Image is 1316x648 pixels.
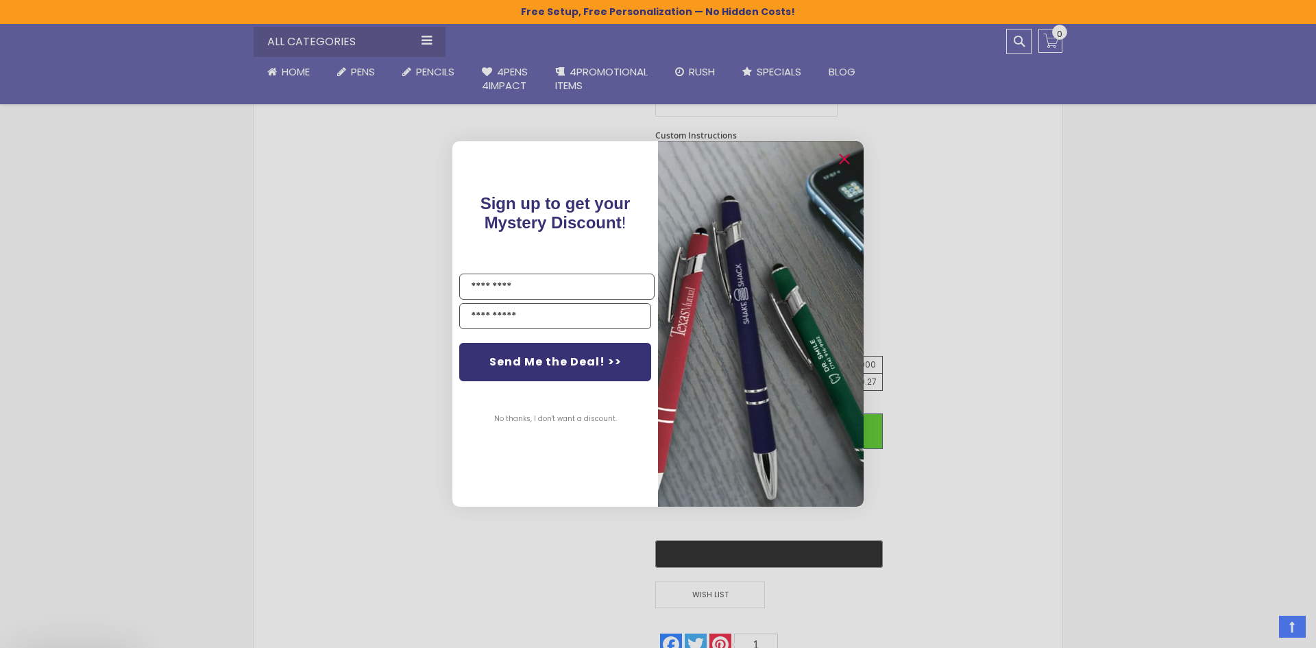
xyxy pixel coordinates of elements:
[487,402,624,436] button: No thanks, I don't want a discount.
[658,141,864,507] img: pop-up-image
[480,194,631,232] span: Sign up to get your Mystery Discount
[833,148,855,170] button: Close dialog
[480,194,631,232] span: !
[459,343,651,381] button: Send Me the Deal! >>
